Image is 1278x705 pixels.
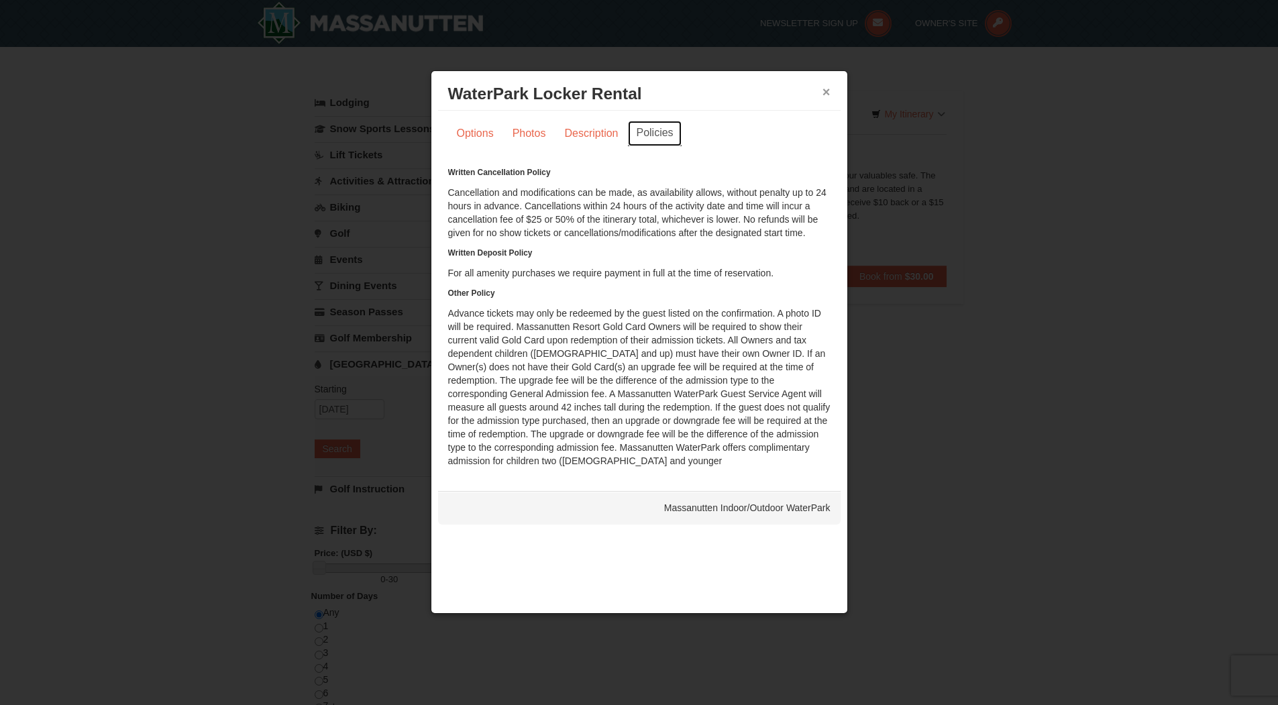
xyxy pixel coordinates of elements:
[448,84,831,104] h3: WaterPark Locker Rental
[448,246,831,260] h6: Written Deposit Policy
[628,121,681,146] a: Policies
[504,121,555,146] a: Photos
[438,491,841,525] div: Massanutten Indoor/Outdoor WaterPark
[448,286,831,300] h6: Other Policy
[448,166,831,468] div: Cancellation and modifications can be made, as availability allows, without penalty up to 24 hour...
[448,121,502,146] a: Options
[822,85,831,99] button: ×
[555,121,627,146] a: Description
[448,166,831,179] h6: Written Cancellation Policy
